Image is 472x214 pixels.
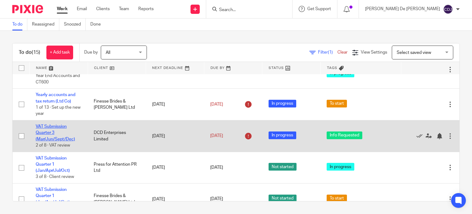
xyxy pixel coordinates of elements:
td: [DATE] [146,120,204,152]
span: 2 of 8 · VAT review [36,143,70,147]
img: Pixie [12,5,43,13]
a: VAT Submission Quarter 1 (Jan/Apr/Jul/Oct) [36,156,70,173]
td: Finesse Brides & [PERSON_NAME] Ltd [88,89,146,120]
span: 1 of 13 · Set up the new year [36,105,81,116]
span: [DATE] [210,197,223,201]
a: To do [12,18,27,30]
a: Done [90,18,105,30]
span: Get Support [307,7,331,11]
a: Work [57,6,68,12]
a: Reassigned [32,18,59,30]
span: All [106,50,110,55]
span: Not started [269,195,297,202]
span: (1) [328,50,333,55]
span: In progress [269,100,296,107]
span: [DATE] [210,165,223,170]
span: In progress [327,163,354,171]
a: Reports [138,6,154,12]
span: Not started [269,163,297,171]
input: Search [218,7,274,13]
p: [PERSON_NAME] De [PERSON_NAME] [365,6,440,12]
span: Select saved view [397,50,431,55]
span: Info Requested [327,131,362,139]
span: [DATE] [210,134,223,138]
p: Due by [84,49,98,55]
a: VAT Submission Quarter 1 (Jan/Apr/Jul/Oct) [36,188,70,204]
span: View Settings [361,50,387,55]
span: (15) [32,50,40,55]
span: In progress [269,131,296,139]
td: DCD Enterprises Limited [88,120,146,152]
img: svg%3E [443,4,453,14]
span: 2 of 13 · Process for Year End Accounts and CT600 [36,67,80,84]
a: Email [77,6,87,12]
span: [DATE] [210,102,223,107]
td: Press for Attention PR Ltd [88,152,146,184]
a: Yearly accounts and tax return (Ltd Co) [36,93,75,103]
td: [DATE] [146,152,204,184]
a: VAT Submission Quarter 3 (Mar/Jun/Sept/Dec) [36,124,75,141]
span: To start [327,195,347,202]
a: Mark as done [416,133,426,139]
span: To start [327,100,347,107]
span: Tags [327,66,337,70]
a: Clients [96,6,110,12]
td: [DATE] [146,89,204,120]
span: 3 of 8 · Client review [36,175,74,179]
a: Team [119,6,129,12]
a: Snoozed [64,18,86,30]
a: Clear [337,50,348,55]
a: + Add task [46,46,73,59]
h1: To do [19,49,40,56]
span: Filter [318,50,337,55]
